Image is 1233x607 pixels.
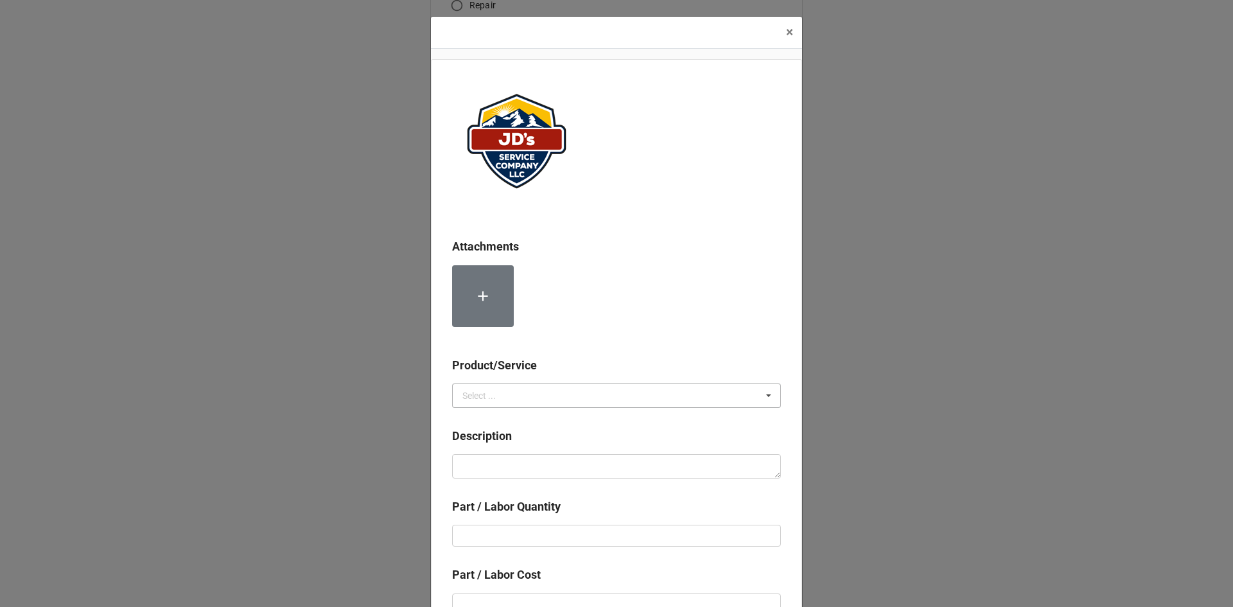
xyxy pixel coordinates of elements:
[452,356,537,374] label: Product/Service
[462,391,496,400] div: Select ...
[452,498,561,516] label: Part / Labor Quantity
[452,238,519,256] label: Attachments
[786,24,793,40] span: ×
[452,80,581,202] img: ePqffAuANl%2FJDServiceCoLogo_website.png
[452,427,512,445] label: Description
[452,566,541,584] label: Part / Labor Cost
